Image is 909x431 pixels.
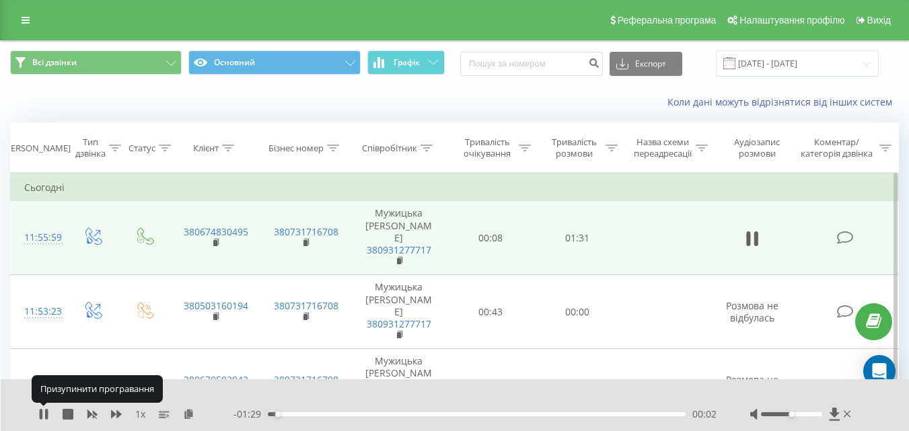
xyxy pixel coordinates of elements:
span: Налаштування профілю [739,15,844,26]
a: 380503160194 [184,299,248,312]
div: Коментар/категорія дзвінка [797,136,876,159]
span: Розмова не відбулась [726,299,778,324]
div: Accessibility label [789,412,794,417]
span: Розмова не відбулась [726,373,778,398]
div: 11:48:48 [24,373,52,399]
td: Мужицька [PERSON_NAME] [351,275,447,349]
a: 380731716708 [274,373,338,386]
div: Open Intercom Messenger [863,355,896,387]
a: 380674830495 [184,225,248,238]
td: 01:31 [534,201,621,275]
div: 11:53:23 [24,299,52,325]
button: Експорт [610,52,682,76]
span: 00:02 [692,407,717,421]
span: Графік [394,58,420,67]
div: Бізнес номер [268,143,324,154]
div: Співробітник [362,143,417,154]
div: Клієнт [193,143,219,154]
a: 380931277717 [367,243,431,256]
span: 1 x [135,407,145,421]
div: 11:55:59 [24,225,52,251]
div: Тривалість очікування [460,136,515,159]
td: Сьогодні [11,174,899,201]
span: Всі дзвінки [32,57,77,68]
div: Назва схеми переадресації [633,136,692,159]
div: Аудіозапис розмови [723,136,791,159]
div: Тривалість розмови [546,136,602,159]
div: Призупинити програвання [32,375,163,402]
div: Статус [129,143,155,154]
div: [PERSON_NAME] [3,143,71,154]
span: Реферальна програма [618,15,717,26]
span: - 01:29 [233,407,268,421]
td: Мужицька [PERSON_NAME] [351,349,447,423]
a: 380931277717 [367,317,431,330]
td: 00:00 [534,275,621,349]
td: 00:44 [447,349,534,423]
td: Мужицька [PERSON_NAME] [351,201,447,275]
a: 380731716708 [274,225,338,238]
a: 380679592942 [184,373,248,386]
button: Графік [367,50,445,75]
td: 00:43 [447,275,534,349]
td: 00:08 [447,201,534,275]
input: Пошук за номером [460,52,603,76]
div: Accessibility label [275,412,281,417]
td: 00:00 [534,349,621,423]
button: Основний [188,50,360,75]
button: Всі дзвінки [10,50,182,75]
a: 380731716708 [274,299,338,312]
span: Вихід [867,15,891,26]
a: Коли дані можуть відрізнятися вiд інших систем [667,95,899,108]
div: Тип дзвінка [75,136,106,159]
